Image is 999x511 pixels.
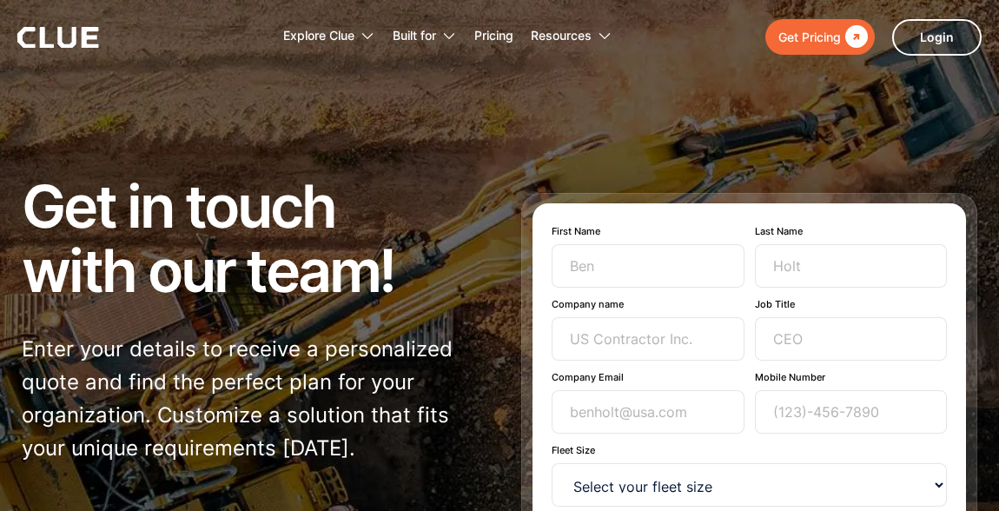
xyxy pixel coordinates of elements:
[552,371,744,383] label: Company Email
[283,9,354,63] div: Explore Clue
[755,371,948,383] label: Mobile Number
[393,9,436,63] div: Built for
[755,298,948,310] label: Job Title
[474,9,513,63] a: Pricing
[283,9,375,63] div: Explore Clue
[892,19,982,56] a: Login
[755,390,948,434] input: (123)-456-7890
[552,317,744,361] input: US Contractor Inc.
[22,174,478,302] h1: Get in touch with our team!
[755,244,948,288] input: Holt
[841,26,868,48] div: 
[22,333,478,465] p: Enter your details to receive a personalized quote and find the perfect plan for your organizatio...
[393,9,457,63] div: Built for
[531,9,592,63] div: Resources
[531,9,612,63] div: Resources
[552,444,947,456] label: Fleet Size
[755,225,948,237] label: Last Name
[765,19,875,55] a: Get Pricing
[755,317,948,361] input: CEO
[552,390,744,434] input: benholt@usa.com
[552,244,744,288] input: Ben
[552,298,744,310] label: Company name
[778,26,841,48] div: Get Pricing
[552,225,744,237] label: First Name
